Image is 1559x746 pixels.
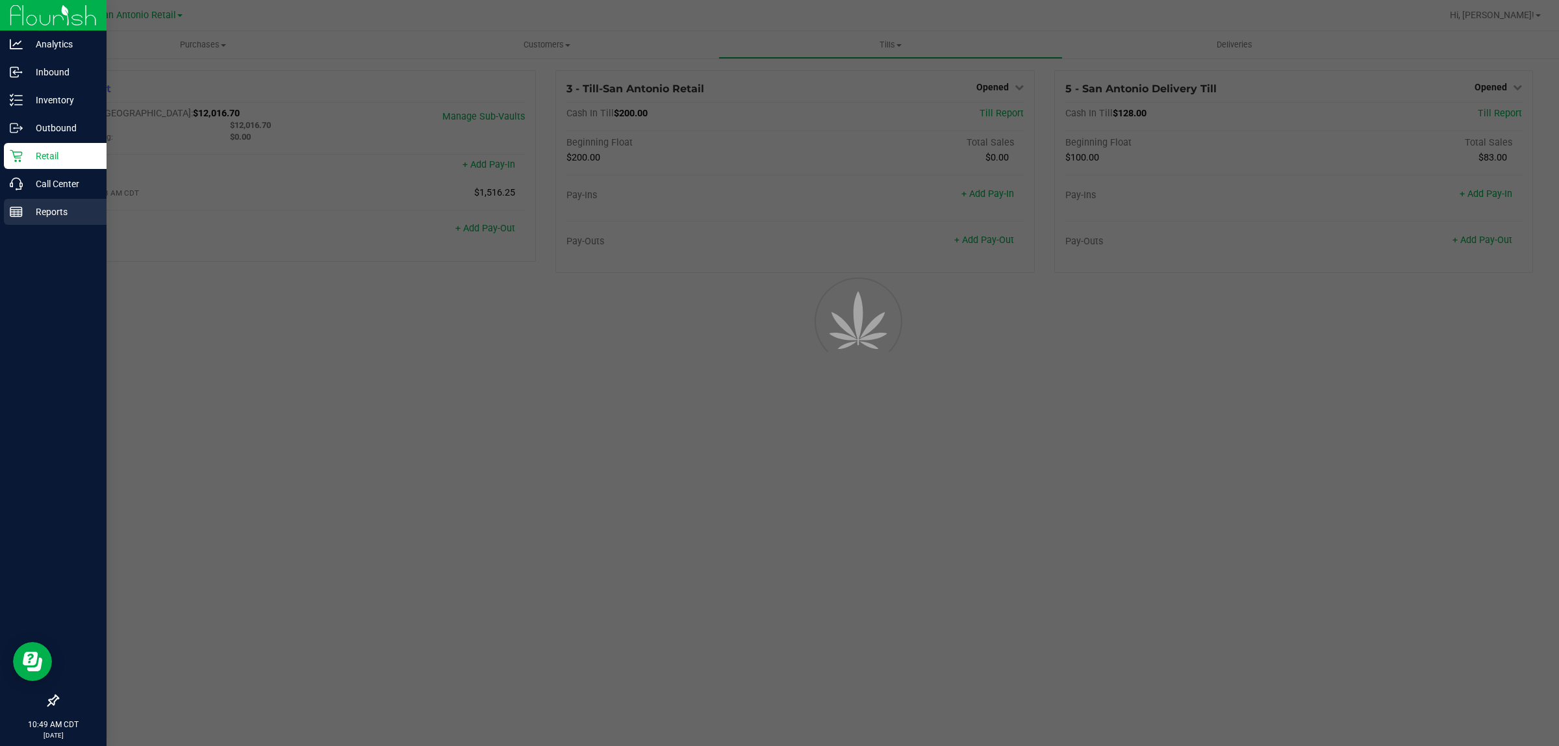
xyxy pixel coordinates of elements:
inline-svg: Analytics [10,38,23,51]
inline-svg: Reports [10,205,23,218]
p: 10:49 AM CDT [6,719,101,730]
p: Reports [23,204,101,220]
inline-svg: Call Center [10,177,23,190]
p: [DATE] [6,730,101,740]
inline-svg: Inventory [10,94,23,107]
p: Analytics [23,36,101,52]
p: Inventory [23,92,101,108]
p: Inbound [23,64,101,80]
p: Outbound [23,120,101,136]
inline-svg: Retail [10,149,23,162]
p: Retail [23,148,101,164]
iframe: Resource center [13,642,52,681]
p: Call Center [23,176,101,192]
inline-svg: Inbound [10,66,23,79]
inline-svg: Outbound [10,122,23,135]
